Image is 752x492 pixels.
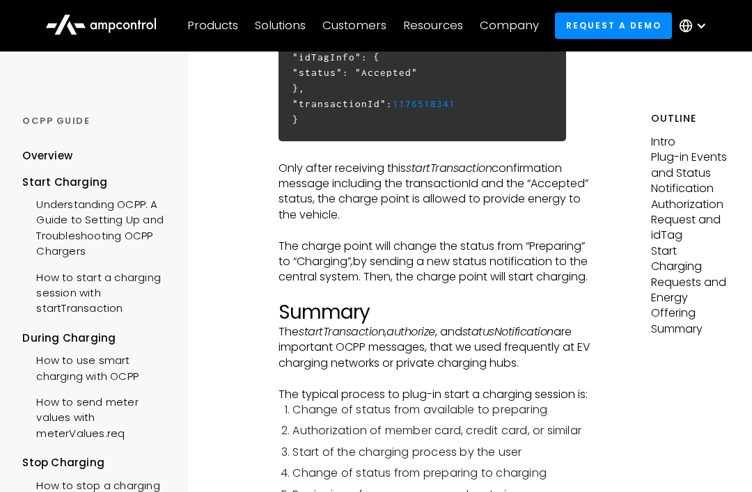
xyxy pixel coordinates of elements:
a: Request a demo [555,13,672,38]
div: Company [480,18,539,33]
p: ‍ [279,286,597,301]
a: How to send meter values with meterValues.req [22,388,173,445]
p: The , , and are important OCPP messages, that we used frequently at EV charging networks or priva... [279,325,597,372]
a: How to use smart charging with OCPP [22,346,173,388]
div: Customers [322,18,386,33]
li: Start of the charging process by the user [292,445,597,461]
p: Authorization Request and idTag [651,197,730,244]
div: Solutions [255,18,306,33]
div: OCPP GUIDE [22,115,173,127]
p: Plug-in Events and Status Notification [651,150,730,196]
p: ‍ [279,372,597,387]
p: Intro [651,134,730,150]
p: Only after receiving this confirmation message including the transactionId and the “Accepted” sta... [279,161,597,224]
em: authorize [386,324,435,340]
em: startTransaction [299,324,384,340]
div: Products [187,18,238,33]
div: Resources [403,18,463,33]
h5: Outline [651,111,730,126]
em: statusNotification [462,324,554,340]
a: Overview [22,148,72,174]
h6: { "idTagInfo": { "status": "Accepted" }, "transactionId": } [279,20,565,142]
p: ‍ [279,145,597,161]
div: During Charging [22,331,173,346]
a: Understanding OCPP: A Guide to Setting Up and Troubleshooting OCPP Chargers [22,190,173,263]
p: ‍ [279,223,597,239]
p: Start Charging Requests and Energy Offering [651,244,730,322]
p: Summary [651,322,730,337]
a: How to start a charging session with startTransaction [22,263,173,320]
li: Authorization of member card, credit card, or similar [292,424,597,439]
div: Start Charging [22,175,173,190]
p: The charge point will change the status from “Preparing” to “Charging” by sending a new status no... [279,239,597,286]
em: startTransaction [406,161,492,177]
a: 1176518341 [393,99,455,110]
h2: Summary [279,301,597,325]
p: The typical process to plug-in start a charging session is: [279,388,597,403]
div: Overview [22,148,72,164]
li: Change of status from available to preparing [292,403,597,418]
em: , [351,254,353,270]
li: Change of status from preparing to charging [292,466,597,482]
div: Stop Charging [22,455,173,470]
